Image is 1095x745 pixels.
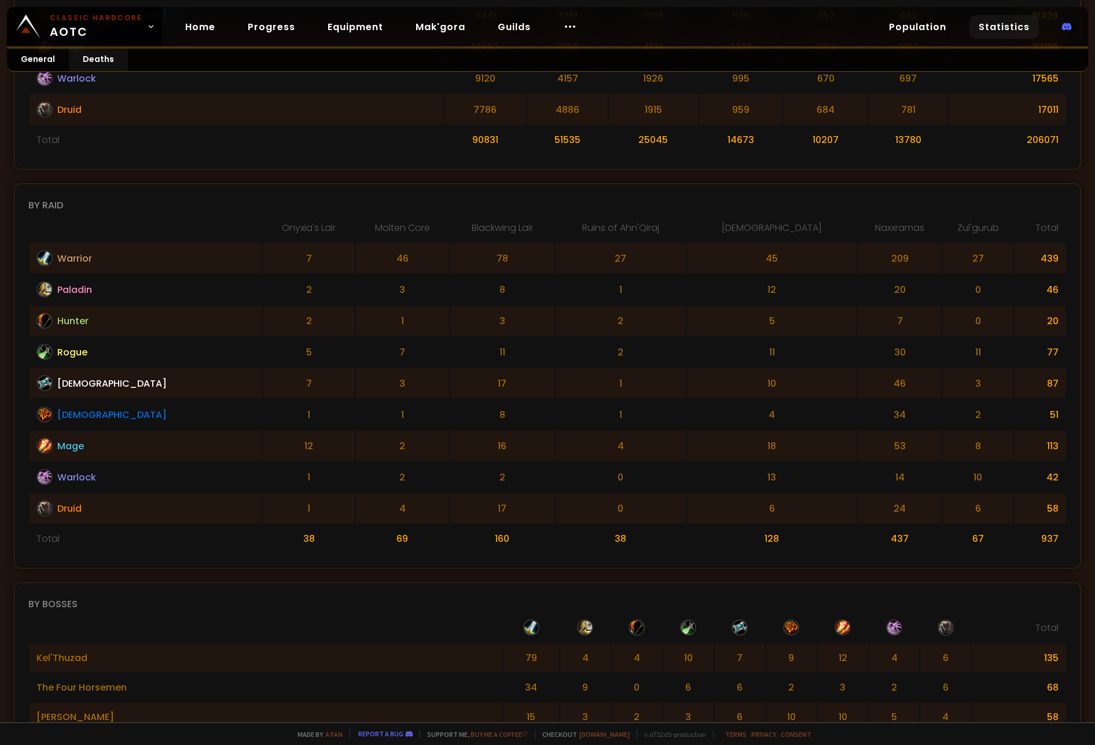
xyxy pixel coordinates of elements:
[943,493,1013,523] td: 6
[450,431,554,461] td: 16
[1015,493,1065,523] td: 58
[356,431,449,461] td: 2
[504,644,559,672] td: 79
[784,1,868,31] td: 357
[612,644,662,672] td: 4
[263,462,355,492] td: 1
[358,729,403,738] a: Report a bug
[1015,431,1065,461] td: 113
[263,274,355,304] td: 2
[1015,221,1065,242] th: Total
[560,644,611,672] td: 4
[943,368,1013,398] td: 3
[504,703,559,731] td: 15
[176,15,225,39] a: Home
[527,126,608,154] td: 51535
[784,63,868,93] td: 670
[471,730,528,739] a: Buy me a coffee
[57,102,82,117] span: Druid
[450,337,554,367] td: 11
[943,243,1013,273] td: 27
[1015,274,1065,304] td: 46
[858,431,941,461] td: 53
[69,49,128,71] a: Deaths
[766,644,817,672] td: 9
[527,94,608,124] td: 4886
[687,306,857,336] td: 5
[949,94,1065,124] td: 17011
[687,524,857,553] td: 128
[687,399,857,430] td: 4
[556,221,686,242] th: Ruins of Ahn'Qiraj
[1015,306,1065,336] td: 20
[57,439,84,453] span: Mage
[943,337,1013,367] td: 11
[699,1,783,31] td: 589
[609,1,698,31] td: 1298
[450,243,554,273] td: 78
[869,63,947,93] td: 697
[858,243,941,273] td: 209
[50,13,142,41] span: AOTC
[356,524,449,553] td: 69
[858,399,941,430] td: 34
[30,524,262,553] td: Total
[943,221,1013,242] th: Zul'gurub
[450,524,554,553] td: 160
[943,306,1013,336] td: 0
[869,1,947,31] td: 482
[444,1,527,31] td: 4441
[450,368,554,398] td: 17
[57,314,89,328] span: Hunter
[943,399,1013,430] td: 2
[766,703,817,731] td: 10
[356,274,449,304] td: 3
[869,673,920,702] td: 2
[560,673,611,702] td: 9
[57,376,167,391] span: [DEMOGRAPHIC_DATA]
[869,644,920,672] td: 4
[784,126,868,154] td: 10207
[972,673,1065,702] td: 68
[420,730,528,739] span: Support me,
[1015,462,1065,492] td: 42
[858,524,941,553] td: 437
[263,368,355,398] td: 7
[556,368,686,398] td: 1
[687,368,857,398] td: 10
[527,63,608,93] td: 4157
[556,462,686,492] td: 0
[57,251,92,266] span: Warrior
[781,730,811,739] a: Consent
[556,243,686,273] td: 27
[444,126,527,154] td: 90831
[450,221,554,242] th: Blackwing Lair
[818,673,868,702] td: 3
[30,703,502,731] td: [PERSON_NAME]
[57,71,96,86] span: Warlock
[972,644,1065,672] td: 135
[869,126,947,154] td: 13780
[356,221,449,242] th: Molten Core
[57,345,87,359] span: Rogue
[1015,337,1065,367] td: 77
[57,501,82,516] span: Druid
[687,337,857,367] td: 11
[609,94,698,124] td: 1915
[450,274,554,304] td: 8
[263,243,355,273] td: 7
[291,730,343,739] span: Made by
[556,337,686,367] td: 2
[949,63,1065,93] td: 17565
[30,673,502,702] td: The Four Horsemen
[858,493,941,523] td: 24
[30,126,443,154] td: Total
[943,462,1013,492] td: 10
[858,221,941,242] th: Naxxramas
[263,431,355,461] td: 12
[920,644,971,672] td: 6
[356,243,449,273] td: 46
[57,282,92,297] span: Paladin
[663,644,714,672] td: 10
[263,493,355,523] td: 1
